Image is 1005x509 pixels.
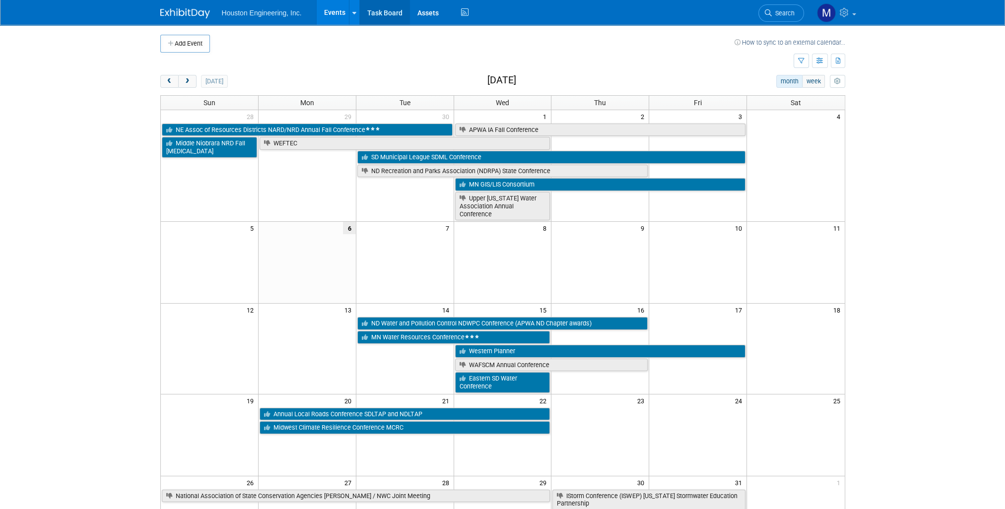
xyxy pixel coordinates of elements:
span: Tue [400,99,410,107]
a: MN Water Resources Conference [357,331,550,344]
span: 9 [640,222,649,234]
span: 22 [538,394,551,407]
button: myCustomButton [830,75,845,88]
a: Eastern SD Water Conference [455,372,550,392]
a: Midwest Climate Resilience Conference MCRC [260,421,550,434]
span: 18 [832,304,845,316]
span: 28 [246,110,258,123]
span: Mon [300,99,314,107]
a: APWA IA Fall Conference [455,124,746,136]
span: 8 [542,222,551,234]
span: 10 [734,222,746,234]
h2: [DATE] [487,75,516,86]
a: MN GIS/LIS Consortium [455,178,746,191]
a: SD Municipal League SDML Conference [357,151,745,164]
span: 25 [832,394,845,407]
button: prev [160,75,179,88]
button: Add Event [160,35,210,53]
span: 30 [441,110,454,123]
a: Search [758,4,804,22]
span: 29 [538,476,551,489]
span: 19 [246,394,258,407]
a: WAFSCM Annual Conference [455,359,648,372]
span: 26 [246,476,258,489]
span: 13 [343,304,356,316]
button: month [776,75,803,88]
span: 30 [636,476,649,489]
a: Middle Niobrara NRD Fall [MEDICAL_DATA] [162,137,257,157]
span: 14 [441,304,454,316]
span: 20 [343,394,356,407]
span: 23 [636,394,649,407]
a: ND Water and Pollution Control NDWPC Conference (APWA ND Chapter awards) [357,317,648,330]
a: Annual Local Roads Conference SDLTAP and NDLTAP [260,408,550,421]
span: 27 [343,476,356,489]
span: 12 [246,304,258,316]
span: Fri [694,99,702,107]
a: Upper [US_STATE] Water Association Annual Conference [455,192,550,220]
span: 5 [249,222,258,234]
span: 4 [836,110,845,123]
span: Sat [791,99,801,107]
button: [DATE] [201,75,227,88]
a: ND Recreation and Parks Association (NDRPA) State Conference [357,165,648,178]
span: 29 [343,110,356,123]
a: National Association of State Conservation Agencies [PERSON_NAME] / NWC Joint Meeting [162,490,550,503]
span: 1 [542,110,551,123]
a: Western Planner [455,345,746,358]
span: 2 [640,110,649,123]
a: WEFTEC [260,137,550,150]
span: Thu [594,99,606,107]
span: 24 [734,394,746,407]
span: 28 [441,476,454,489]
i: Personalize Calendar [834,78,841,85]
span: Wed [496,99,509,107]
span: 31 [734,476,746,489]
a: How to sync to an external calendar... [735,39,845,46]
button: next [178,75,197,88]
span: 21 [441,394,454,407]
img: Mayra Nanclares [817,3,836,22]
span: 15 [538,304,551,316]
span: 7 [445,222,454,234]
img: ExhibitDay [160,8,210,18]
button: week [802,75,825,88]
span: 3 [737,110,746,123]
span: Sun [203,99,215,107]
span: 16 [636,304,649,316]
span: 1 [836,476,845,489]
span: Search [772,9,795,17]
span: 17 [734,304,746,316]
span: 11 [832,222,845,234]
a: NE Assoc of Resources Districts NARD/NRD Annual Fall Conference [162,124,453,136]
span: Houston Engineering, Inc. [222,9,302,17]
span: 6 [343,222,356,234]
